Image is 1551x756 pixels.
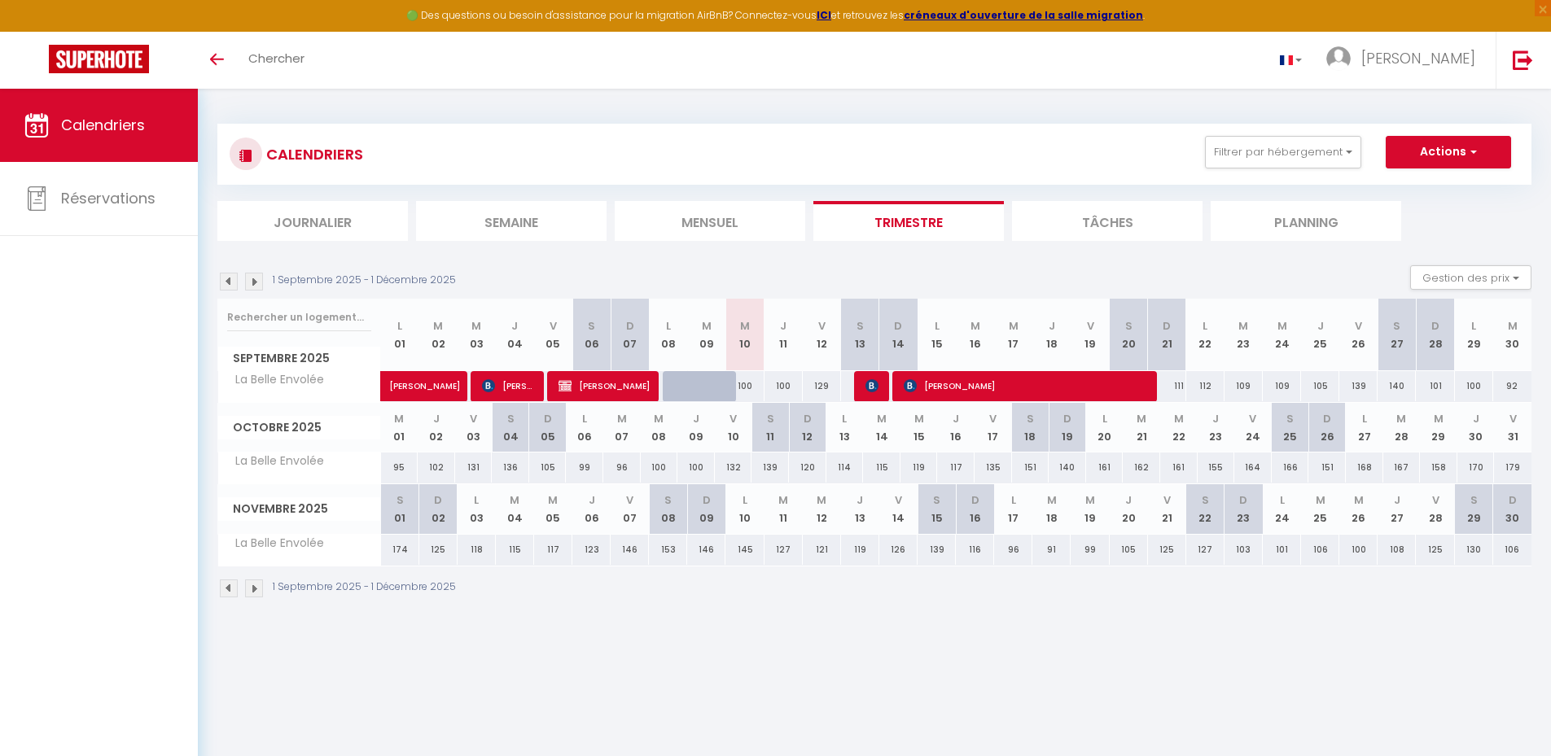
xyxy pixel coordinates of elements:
div: 100 [1455,371,1493,401]
th: 21 [1148,484,1186,534]
th: 14 [863,403,900,452]
div: 135 [975,452,1012,483]
div: 100 [641,452,678,483]
abbr: M [433,318,443,334]
abbr: S [397,492,404,508]
div: 132 [715,452,752,483]
th: 22 [1186,484,1225,534]
abbr: M [778,492,788,508]
th: 11 [751,403,789,452]
abbr: M [1354,492,1364,508]
div: 117 [937,452,975,483]
abbr: V [895,492,902,508]
div: 136 [492,452,529,483]
div: 121 [803,535,841,565]
span: La Belle Envolée [221,371,328,389]
li: Mensuel [615,201,805,241]
th: 25 [1301,484,1339,534]
th: 08 [649,299,687,371]
th: 13 [841,299,879,371]
div: 118 [458,535,496,565]
div: 100 [765,371,803,401]
th: 10 [715,403,752,452]
th: 02 [419,299,458,371]
p: 1 Septembre 2025 - 1 Décembre 2025 [273,579,456,595]
li: Journalier [217,201,408,241]
div: 140 [1049,452,1086,483]
th: 12 [803,484,841,534]
p: 1 Septembre 2025 - 1 Décembre 2025 [273,273,456,288]
abbr: M [394,411,404,426]
th: 01 [381,484,419,534]
th: 18 [1032,484,1071,534]
span: [PERSON_NAME] [389,362,464,393]
th: 05 [534,484,572,534]
div: 91 [1032,535,1071,565]
abbr: D [1431,318,1439,334]
abbr: J [1212,411,1219,426]
span: Chercher [248,50,305,67]
abbr: M [1137,411,1146,426]
div: 117 [534,535,572,565]
th: 02 [418,403,455,452]
th: 30 [1457,403,1495,452]
th: 15 [900,403,938,452]
th: 15 [918,484,956,534]
th: 13 [826,403,864,452]
abbr: S [1393,318,1400,334]
th: 04 [496,484,534,534]
div: 116 [956,535,994,565]
abbr: M [1316,492,1325,508]
li: Semaine [416,201,607,241]
a: [PERSON_NAME] [381,371,419,402]
div: 146 [611,535,649,565]
div: 162 [1123,452,1160,483]
abbr: S [1027,411,1034,426]
abbr: S [857,318,864,334]
th: 12 [789,403,826,452]
th: 11 [765,484,803,534]
span: [PERSON_NAME] [865,370,878,401]
abbr: L [842,411,847,426]
th: 24 [1263,299,1301,371]
th: 04 [492,403,529,452]
div: 167 [1383,452,1421,483]
th: 10 [725,484,764,534]
div: 179 [1494,452,1531,483]
th: 01 [381,299,419,371]
abbr: D [1323,411,1331,426]
abbr: L [1280,492,1285,508]
div: 101 [1263,535,1301,565]
img: ... [1326,46,1351,71]
abbr: L [743,492,747,508]
abbr: J [511,318,518,334]
abbr: D [544,411,552,426]
span: Septembre 2025 [218,347,380,370]
div: 125 [1148,535,1186,565]
span: [PERSON_NAME] [482,370,534,401]
th: 17 [975,403,1012,452]
button: Ouvrir le widget de chat LiveChat [13,7,62,55]
th: 14 [879,299,918,371]
div: 146 [687,535,725,565]
div: 99 [1071,535,1109,565]
th: 26 [1308,403,1346,452]
abbr: S [933,492,940,508]
abbr: D [894,318,902,334]
abbr: V [550,318,557,334]
div: 129 [803,371,841,401]
strong: ICI [817,8,831,22]
div: 164 [1234,452,1272,483]
img: Super Booking [49,45,149,73]
th: 12 [803,299,841,371]
th: 28 [1383,403,1421,452]
th: 29 [1420,403,1457,452]
abbr: D [804,411,812,426]
div: 131 [455,452,493,483]
div: 109 [1263,371,1301,401]
th: 19 [1071,299,1109,371]
div: 109 [1225,371,1263,401]
abbr: M [740,318,750,334]
input: Rechercher un logement... [227,303,371,332]
abbr: M [914,411,924,426]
